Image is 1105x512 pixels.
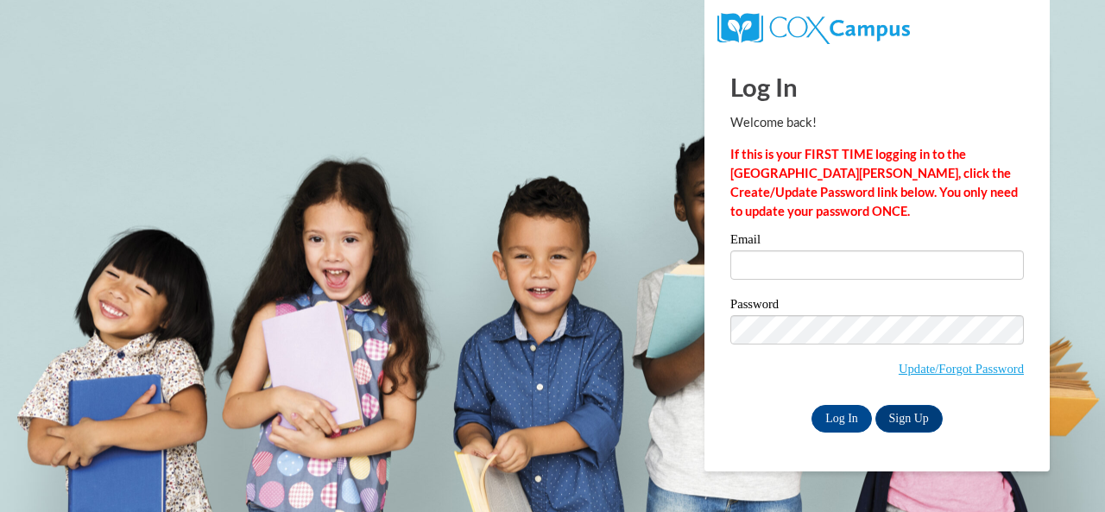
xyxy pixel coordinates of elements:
h1: Log In [730,69,1024,104]
a: Sign Up [875,405,943,433]
a: Update/Forgot Password [899,362,1024,376]
strong: If this is your FIRST TIME logging in to the [GEOGRAPHIC_DATA][PERSON_NAME], click the Create/Upd... [730,147,1018,218]
img: COX Campus [717,13,910,44]
p: Welcome back! [730,113,1024,132]
label: Password [730,298,1024,315]
input: Log In [811,405,872,433]
label: Email [730,233,1024,250]
a: COX Campus [717,20,910,35]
